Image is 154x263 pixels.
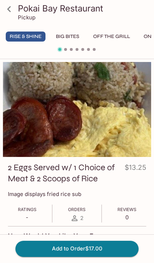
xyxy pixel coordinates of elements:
h3: 2 Eggs Served w/ 1 Choice of Meat & 2 Scoops of Rice [8,162,122,184]
h3: Pokai Bay Restaurant [18,3,148,14]
span: REQUIRED [118,234,146,250]
div: 2 Eggs Served w/ 1 Choice of Meat & 2 Scoops of Rice [3,62,151,157]
p: 0 [117,214,136,221]
button: Rise & Shine [6,32,45,42]
span: 2 [80,215,83,221]
button: Off The Grill [89,32,134,42]
p: Pickup [18,14,35,21]
h4: $13.25 [125,162,146,187]
h4: How Would You Like Your Eggs Cooked? [8,232,117,248]
p: - [18,214,37,221]
span: Ratings [18,207,37,212]
button: Add to Order$17.00 [15,241,139,257]
p: Image displays fried rice sub [8,191,146,197]
span: Reviews [117,207,136,212]
button: Big Bites [51,32,83,42]
span: Orders [68,207,86,212]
